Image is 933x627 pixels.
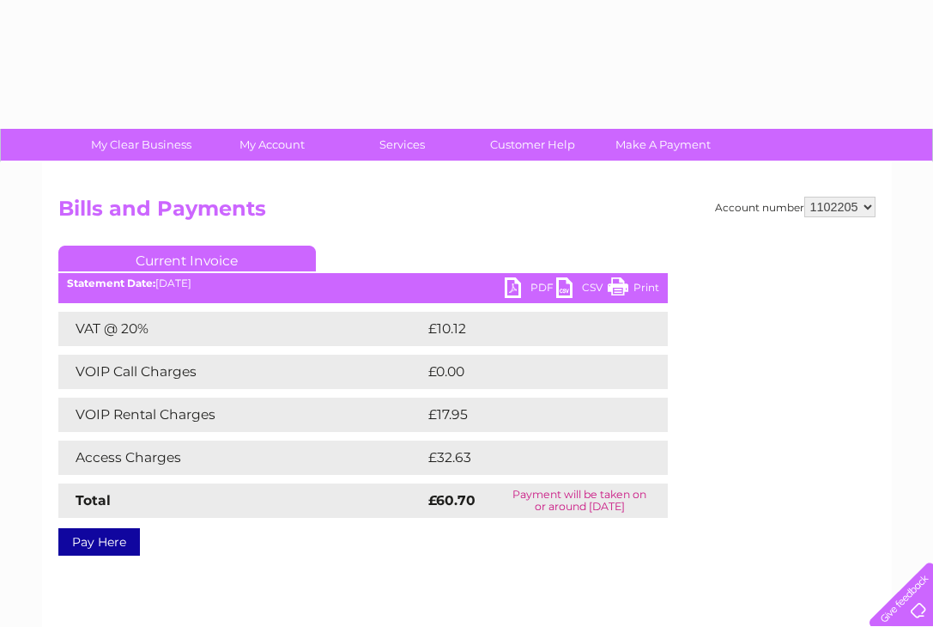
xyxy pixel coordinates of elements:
h2: Bills and Payments [58,197,875,229]
a: My Account [201,129,342,161]
a: My Clear Business [70,129,212,161]
a: Services [331,129,473,161]
a: Current Invoice [58,246,316,271]
strong: £60.70 [428,492,476,508]
td: Access Charges [58,441,424,475]
td: £32.63 [424,441,633,475]
td: £10.12 [424,312,630,346]
td: VOIP Rental Charges [58,398,424,432]
div: Account number [715,197,875,217]
td: £0.00 [424,355,628,389]
a: PDF [505,277,556,302]
a: CSV [556,277,608,302]
a: Pay Here [58,528,140,556]
td: £17.95 [424,398,631,432]
strong: Total [76,492,111,508]
a: Make A Payment [592,129,734,161]
div: [DATE] [58,277,668,289]
a: Print [608,277,659,302]
td: Payment will be taken on or around [DATE] [492,484,667,518]
td: VAT @ 20% [58,312,424,346]
td: VOIP Call Charges [58,355,424,389]
b: Statement Date: [67,277,155,289]
a: Customer Help [462,129,603,161]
